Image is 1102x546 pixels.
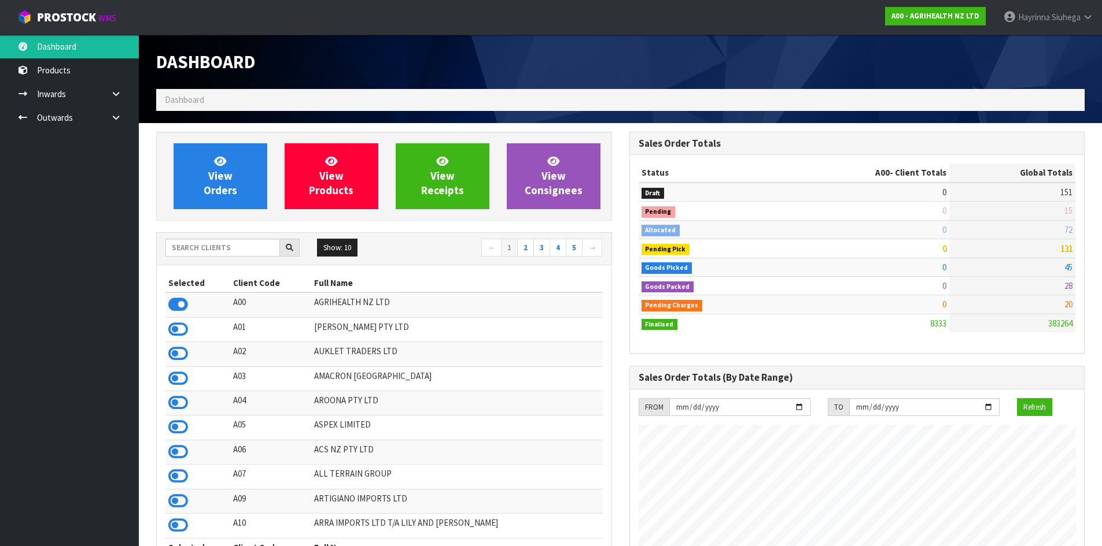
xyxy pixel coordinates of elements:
th: Status [639,164,783,182]
td: [PERSON_NAME] PTY LTD [311,317,603,341]
td: ALL TERRAIN GROUP [311,465,603,489]
span: Pending [642,206,676,218]
th: Selected [165,274,230,292]
span: ProStock [37,10,96,25]
th: Client Code [230,274,311,292]
span: View Consignees [525,154,583,198]
td: A07 [230,465,311,489]
span: 0 [942,243,946,254]
span: View Orders [204,154,237,198]
span: 8333 [930,318,946,329]
span: Pending Charges [642,300,703,311]
span: Allocated [642,225,680,236]
h3: Sales Order Totals (By Date Range) [639,372,1076,383]
a: 3 [533,239,550,257]
td: A05 [230,415,311,440]
a: ViewOrders [174,143,267,209]
span: 72 [1064,224,1072,235]
a: ← [481,239,502,257]
a: A00 - AGRIHEALTH NZ LTD [885,7,986,25]
span: 0 [942,280,946,291]
span: Siuhega [1052,12,1081,23]
input: Search clients [165,239,280,257]
button: Show: 10 [317,239,357,257]
span: 0 [942,299,946,310]
span: View Products [309,154,353,198]
td: AGRIHEALTH NZ LTD [311,292,603,317]
a: → [582,239,602,257]
a: ViewProducts [285,143,378,209]
strong: A00 - AGRIHEALTH NZ LTD [891,11,979,21]
img: cube-alt.png [17,10,32,24]
td: ARTIGIANO IMPORTS LTD [311,489,603,513]
td: A01 [230,317,311,341]
td: A03 [230,366,311,391]
small: WMS [98,13,116,24]
th: - Client Totals [783,164,949,182]
span: 383264 [1048,318,1072,329]
span: Draft [642,188,665,199]
td: AUKLET TRADERS LTD [311,342,603,366]
span: 0 [942,224,946,235]
span: Hayrinna [1018,12,1050,23]
span: 0 [942,262,946,273]
td: A00 [230,292,311,317]
button: Refresh [1017,398,1052,417]
a: 4 [550,239,566,257]
div: TO [828,398,849,417]
span: A00 [875,167,890,178]
span: 151 [1060,187,1072,198]
span: Pending Pick [642,244,690,255]
a: 1 [501,239,518,257]
a: ViewReceipts [396,143,489,209]
td: AROONA PTY LTD [311,391,603,415]
a: ViewConsignees [507,143,600,209]
span: Goods Packed [642,281,694,293]
span: Dashboard [165,94,204,105]
span: Dashboard [156,50,255,73]
th: Full Name [311,274,603,292]
span: 15 [1064,205,1072,216]
nav: Page navigation [393,239,603,259]
span: 0 [942,187,946,198]
td: A09 [230,489,311,513]
th: Global Totals [949,164,1075,182]
span: 45 [1064,262,1072,273]
span: 20 [1064,299,1072,310]
td: A06 [230,440,311,464]
a: 2 [517,239,534,257]
td: AMACRON [GEOGRAPHIC_DATA] [311,366,603,391]
td: ACS NZ PTY LTD [311,440,603,464]
h3: Sales Order Totals [639,138,1076,149]
span: 28 [1064,280,1072,291]
span: Goods Picked [642,262,692,274]
span: 131 [1060,243,1072,254]
span: View Receipts [421,154,464,198]
td: A02 [230,342,311,366]
div: FROM [639,398,669,417]
td: ARRA IMPORTS LTD T/A LILY AND [PERSON_NAME] [311,514,603,538]
a: 5 [566,239,583,257]
span: 0 [942,205,946,216]
td: ASPEX LIMITED [311,415,603,440]
td: A04 [230,391,311,415]
span: Finalised [642,319,678,330]
td: A10 [230,514,311,538]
